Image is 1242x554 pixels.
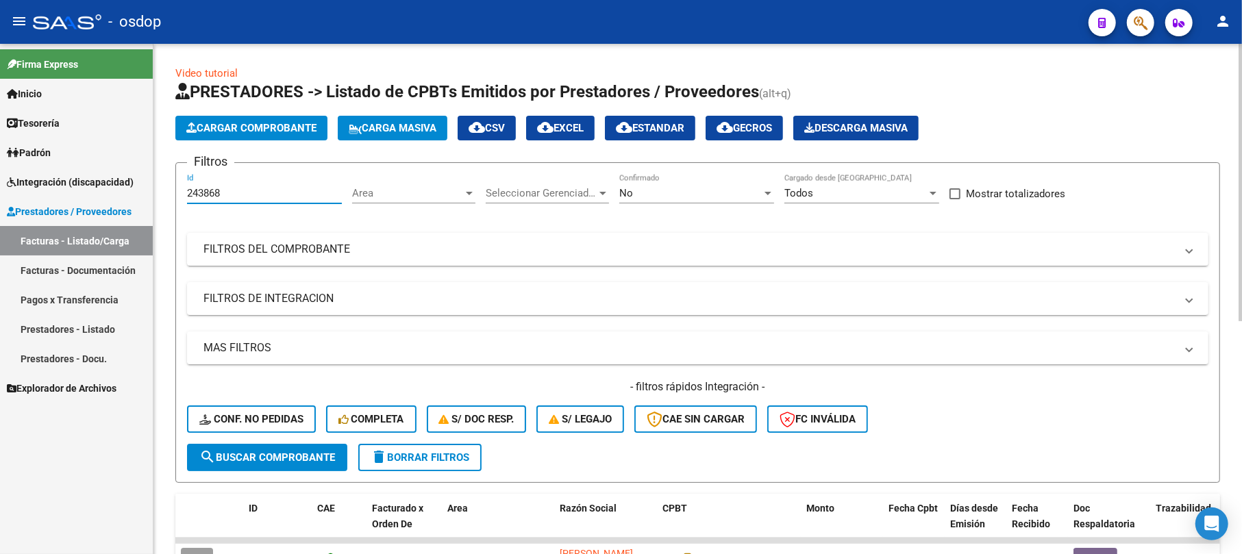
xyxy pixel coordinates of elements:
div: Open Intercom Messenger [1195,507,1228,540]
datatable-header-cell: Monto [801,494,883,554]
span: Fecha Recibido [1012,503,1050,529]
datatable-header-cell: Días desde Emisión [945,494,1006,554]
button: Conf. no pedidas [187,405,316,433]
span: Prestadores / Proveedores [7,204,132,219]
span: Borrar Filtros [371,451,469,464]
span: CAE SIN CARGAR [647,413,745,425]
span: Cargar Comprobante [186,122,316,134]
button: Carga Masiva [338,116,447,140]
h3: Filtros [187,152,234,171]
datatable-header-cell: CPBT [657,494,801,554]
span: Integración (discapacidad) [7,175,134,190]
button: CAE SIN CARGAR [634,405,757,433]
span: - osdop [108,7,161,37]
button: S/ Doc Resp. [427,405,527,433]
span: Doc Respaldatoria [1073,503,1135,529]
span: Explorador de Archivos [7,381,116,396]
span: Trazabilidad [1156,503,1211,514]
span: CPBT [662,503,687,514]
span: Padrón [7,145,51,160]
datatable-header-cell: Trazabilidad [1150,494,1232,554]
span: FC Inválida [780,413,856,425]
mat-panel-title: MAS FILTROS [203,340,1176,355]
datatable-header-cell: Area [442,494,534,554]
span: (alt+q) [759,87,791,100]
datatable-header-cell: Fecha Cpbt [883,494,945,554]
span: Todos [784,187,813,199]
button: S/ legajo [536,405,624,433]
app-download-masive: Descarga masiva de comprobantes (adjuntos) [793,116,919,140]
span: Carga Masiva [349,122,436,134]
span: Gecros [717,122,772,134]
span: Conf. no pedidas [199,413,303,425]
button: Estandar [605,116,695,140]
span: Firma Express [7,57,78,72]
mat-icon: cloud_download [469,119,485,136]
button: Buscar Comprobante [187,444,347,471]
mat-icon: cloud_download [537,119,554,136]
span: EXCEL [537,122,584,134]
span: CAE [317,503,335,514]
span: Area [447,503,468,514]
span: Inicio [7,86,42,101]
span: Facturado x Orden De [372,503,423,529]
mat-icon: menu [11,13,27,29]
button: FC Inválida [767,405,868,433]
span: Monto [806,503,834,514]
span: Area [352,187,463,199]
mat-expansion-panel-header: FILTROS DE INTEGRACION [187,282,1208,315]
datatable-header-cell: Doc Respaldatoria [1068,494,1150,554]
mat-icon: cloud_download [616,119,632,136]
span: Descarga Masiva [804,122,908,134]
span: Buscar Comprobante [199,451,335,464]
button: Cargar Comprobante [175,116,327,140]
a: Video tutorial [175,67,238,79]
mat-panel-title: FILTROS DEL COMPROBANTE [203,242,1176,257]
button: Borrar Filtros [358,444,482,471]
mat-icon: cloud_download [717,119,733,136]
datatable-header-cell: Fecha Recibido [1006,494,1068,554]
span: S/ legajo [549,413,612,425]
span: Razón Social [560,503,617,514]
datatable-header-cell: Razón Social [554,494,657,554]
span: CSV [469,122,505,134]
datatable-header-cell: ID [243,494,312,554]
button: Descarga Masiva [793,116,919,140]
h4: - filtros rápidos Integración - [187,379,1208,394]
span: Días desde Emisión [950,503,998,529]
span: Seleccionar Gerenciador [486,187,597,199]
mat-icon: delete [371,449,387,465]
button: CSV [458,116,516,140]
span: No [619,187,633,199]
span: Fecha Cpbt [889,503,938,514]
button: Gecros [706,116,783,140]
span: Tesorería [7,116,60,131]
span: S/ Doc Resp. [439,413,514,425]
span: Estandar [616,122,684,134]
span: ID [249,503,258,514]
button: Completa [326,405,417,433]
datatable-header-cell: Facturado x Orden De [367,494,442,554]
mat-icon: person [1215,13,1231,29]
span: Completa [338,413,404,425]
mat-expansion-panel-header: FILTROS DEL COMPROBANTE [187,233,1208,266]
span: PRESTADORES -> Listado de CPBTs Emitidos por Prestadores / Proveedores [175,82,759,101]
span: Mostrar totalizadores [966,186,1065,202]
mat-panel-title: FILTROS DE INTEGRACION [203,291,1176,306]
mat-expansion-panel-header: MAS FILTROS [187,331,1208,364]
mat-icon: search [199,449,216,465]
button: EXCEL [526,116,595,140]
datatable-header-cell: CAE [312,494,367,554]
